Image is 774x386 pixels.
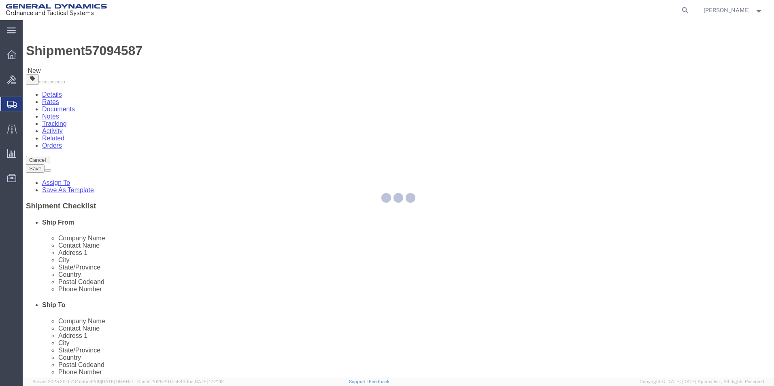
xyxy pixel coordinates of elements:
[640,378,764,385] span: Copyright © [DATE]-[DATE] Agistix Inc., All Rights Reserved
[369,379,389,384] a: Feedback
[703,5,763,15] button: [PERSON_NAME]
[32,379,134,384] span: Server: 2025.20.0-734e5bc92d9
[704,6,750,15] span: Brenda Pagan
[193,379,224,384] span: [DATE] 17:21:12
[101,379,134,384] span: [DATE] 09:51:07
[349,379,369,384] a: Support
[6,4,107,16] img: logo
[137,379,224,384] span: Client: 2025.20.0-e640dba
